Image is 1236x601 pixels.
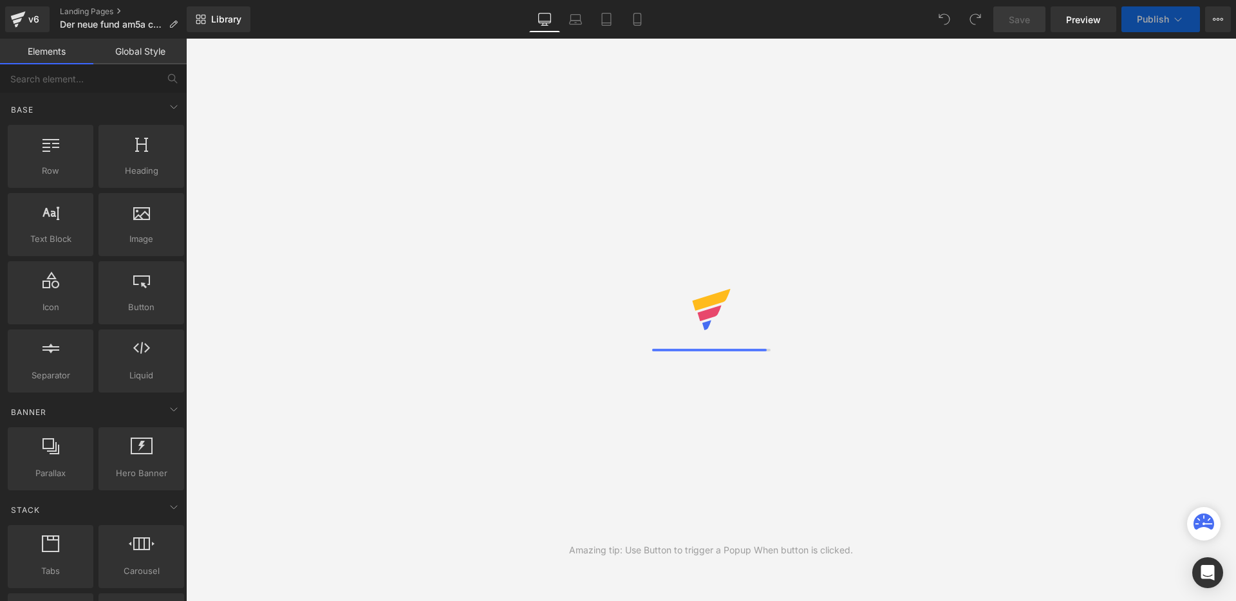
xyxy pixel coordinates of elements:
span: Stack [10,504,41,516]
span: Button [102,300,180,314]
span: Separator [12,369,89,382]
button: More [1205,6,1231,32]
div: Amazing tip: Use Button to trigger a Popup When button is clicked. [569,543,853,557]
a: Preview [1051,6,1116,32]
span: Parallax [12,467,89,480]
button: Undo [932,6,957,32]
span: Preview [1066,13,1101,26]
span: Save [1009,13,1030,26]
span: Banner [10,406,48,418]
a: Laptop [560,6,591,32]
a: Landing Pages [60,6,188,17]
a: v6 [5,6,50,32]
div: Open Intercom Messenger [1192,557,1223,588]
span: Row [12,164,89,178]
span: Der neue fund am5a ccoc [60,19,164,30]
span: Text Block [12,232,89,246]
a: Mobile [622,6,653,32]
a: Desktop [529,6,560,32]
button: Publish [1121,6,1200,32]
span: Hero Banner [102,467,180,480]
span: Carousel [102,564,180,578]
span: Base [10,104,35,116]
span: Publish [1137,14,1169,24]
span: Heading [102,164,180,178]
a: Global Style [93,39,187,64]
span: Library [211,14,241,25]
a: Tablet [591,6,622,32]
span: Icon [12,300,89,314]
span: Image [102,232,180,246]
a: New Library [187,6,250,32]
span: Liquid [102,369,180,382]
button: Redo [962,6,988,32]
span: Tabs [12,564,89,578]
div: v6 [26,11,42,28]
